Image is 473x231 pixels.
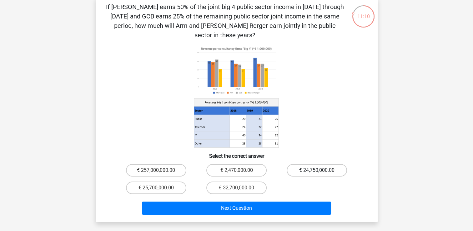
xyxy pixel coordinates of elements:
[206,182,267,194] label: € 32,700,000.00
[126,164,186,177] label: € 257,000,000.00
[352,5,375,20] div: 11:10
[106,2,344,40] p: If [PERSON_NAME] earns 50% of the joint big 4 public sector income in [DATE] through [DATE] and G...
[206,164,267,177] label: € 2,470,000.00
[142,202,331,215] button: Next Question
[106,148,368,159] h6: Select the correct answer
[126,182,186,194] label: € 25,700,000.00
[287,164,347,177] label: € 24,750,000.00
